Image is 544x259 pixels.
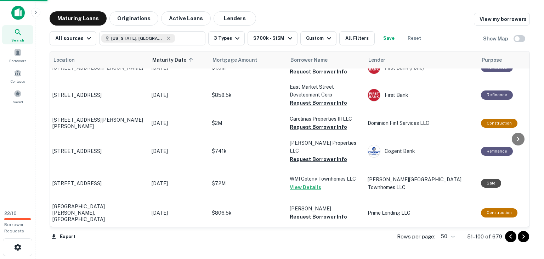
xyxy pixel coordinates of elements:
[286,51,364,68] th: Borrower Name
[248,31,297,45] button: $700k - $15M
[290,155,347,164] button: Request Borrower Info
[55,34,93,43] div: All sources
[212,56,266,64] span: Mortgage Amount
[11,78,25,84] span: Contacts
[152,119,205,127] p: [DATE]
[11,37,24,43] span: Search
[368,119,474,127] p: Dominion Fin'l Services LLC
[2,87,33,106] a: Saved
[290,115,361,123] p: Carolinas Properties III LLC
[50,231,77,242] button: Export
[290,139,361,155] p: [PERSON_NAME] Properties LLC
[161,11,211,26] button: Active Loans
[212,91,283,99] p: $858.5k
[208,51,286,68] th: Mortgage Amount
[368,145,474,158] div: Cogent Bank
[306,34,333,43] div: Custom
[52,92,144,98] p: [STREET_ADDRESS]
[212,147,283,155] p: $741k
[212,209,283,217] p: $806.5k
[368,176,474,191] p: [PERSON_NAME][GEOGRAPHIC_DATA] Townhomes LLC
[509,202,544,236] iframe: Chat Widget
[403,31,426,45] button: Reset
[53,56,75,64] span: Location
[368,89,474,101] div: First Bank
[397,232,435,241] p: Rows per page:
[481,179,501,188] div: Sale
[364,51,477,68] th: Lender
[152,91,205,99] p: [DATE]
[152,56,195,64] span: Maturity Date
[214,11,256,26] button: Lenders
[290,67,347,76] button: Request Borrower Info
[2,25,33,44] a: Search
[11,6,25,20] img: capitalize-icon.png
[467,232,502,241] p: 51–100 of 679
[481,90,513,99] div: This loan purpose was for refinancing
[109,11,158,26] button: Originations
[481,147,513,156] div: This loan purpose was for refinancing
[481,208,517,217] div: This loan purpose was for construction
[290,205,361,213] p: [PERSON_NAME]
[505,231,516,242] button: Go to previous page
[212,119,283,127] p: $2M
[290,213,347,221] button: Request Borrower Info
[9,58,26,64] span: Borrowers
[52,148,144,154] p: [STREET_ADDRESS]
[111,35,164,42] span: [US_STATE], [GEOGRAPHIC_DATA]
[52,117,144,129] p: [STREET_ADDRESS][PERSON_NAME][PERSON_NAME]
[290,99,347,107] button: Request Borrower Info
[290,56,328,64] span: Borrower Name
[290,123,347,131] button: Request Borrower Info
[2,46,33,65] a: Borrowers
[482,56,502,64] span: Purpose
[148,51,208,68] th: Maturity Date
[481,119,517,128] div: This loan purpose was for construction
[438,231,456,242] div: 50
[212,180,283,187] p: $7.2M
[152,147,205,155] p: [DATE]
[300,31,336,45] button: Custom
[290,175,361,183] p: WMI Colony Townhomes LLC
[378,31,400,45] button: Save your search to get updates of matches that match your search criteria.
[208,31,245,45] button: 3 Types
[49,51,148,68] th: Location
[290,183,321,192] button: View Details
[368,89,380,101] img: picture
[368,209,474,217] p: Prime Lending LLC
[13,99,23,105] span: Saved
[50,31,96,45] button: All sources
[52,180,144,187] p: [STREET_ADDRESS]
[339,31,375,45] button: All Filters
[4,222,24,233] span: Borrower Requests
[518,231,529,242] button: Go to next page
[4,211,17,216] span: 22 / 10
[368,145,380,157] img: picture
[483,35,509,43] h6: Show Map
[2,66,33,86] a: Contacts
[152,209,205,217] p: [DATE]
[368,56,385,64] span: Lender
[474,13,530,26] a: View my borrowers
[290,83,361,99] p: East Market Street Development Corp
[50,11,107,26] button: Maturing Loans
[52,203,144,223] p: [GEOGRAPHIC_DATA][PERSON_NAME], [GEOGRAPHIC_DATA]
[152,180,205,187] p: [DATE]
